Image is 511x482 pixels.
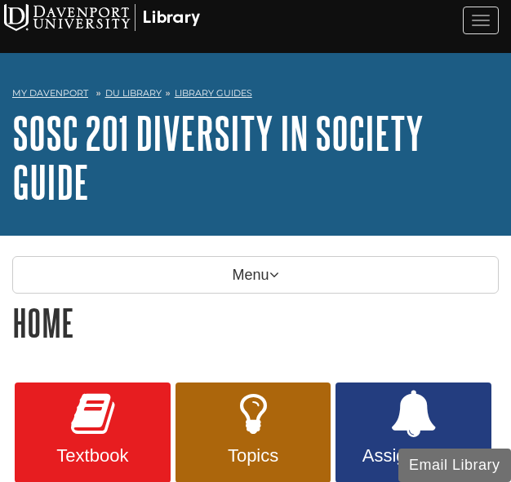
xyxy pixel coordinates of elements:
h1: Home [12,302,499,343]
a: DU Library [105,87,162,99]
p: Menu [12,256,499,294]
a: My Davenport [12,86,88,100]
img: Davenport University Logo [4,4,200,31]
span: Textbook [27,445,158,467]
button: Email Library [398,449,511,482]
span: Assignments [348,445,479,467]
a: Library Guides [175,87,252,99]
a: SOSC 201 Diversity in Society Guide [12,108,424,207]
span: Topics [188,445,319,467]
